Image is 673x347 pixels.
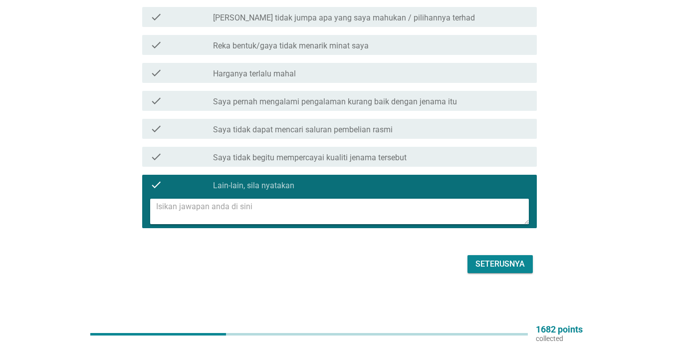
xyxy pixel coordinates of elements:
[150,67,162,79] i: check
[150,179,162,191] i: check
[213,97,457,107] label: Saya pernah mengalami pengalaman kurang baik dengan jenama itu
[150,123,162,135] i: check
[213,181,294,191] label: Lain-lain, sila nyatakan
[467,255,533,273] button: Seterusnya
[213,41,369,51] label: Reka bentuk/gaya tidak menarik minat saya
[150,39,162,51] i: check
[213,125,393,135] label: Saya tidak dapat mencari saluran pembelian rasmi
[475,258,525,270] div: Seterusnya
[150,151,162,163] i: check
[213,69,296,79] label: Harganya terlalu mahal
[150,95,162,107] i: check
[213,13,475,23] label: [PERSON_NAME] tidak jumpa apa yang saya mahukan / pilihannya terhad
[536,325,583,334] p: 1682 points
[536,334,583,343] p: collected
[150,11,162,23] i: check
[213,153,407,163] label: Saya tidak begitu mempercayai kualiti jenama tersebut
